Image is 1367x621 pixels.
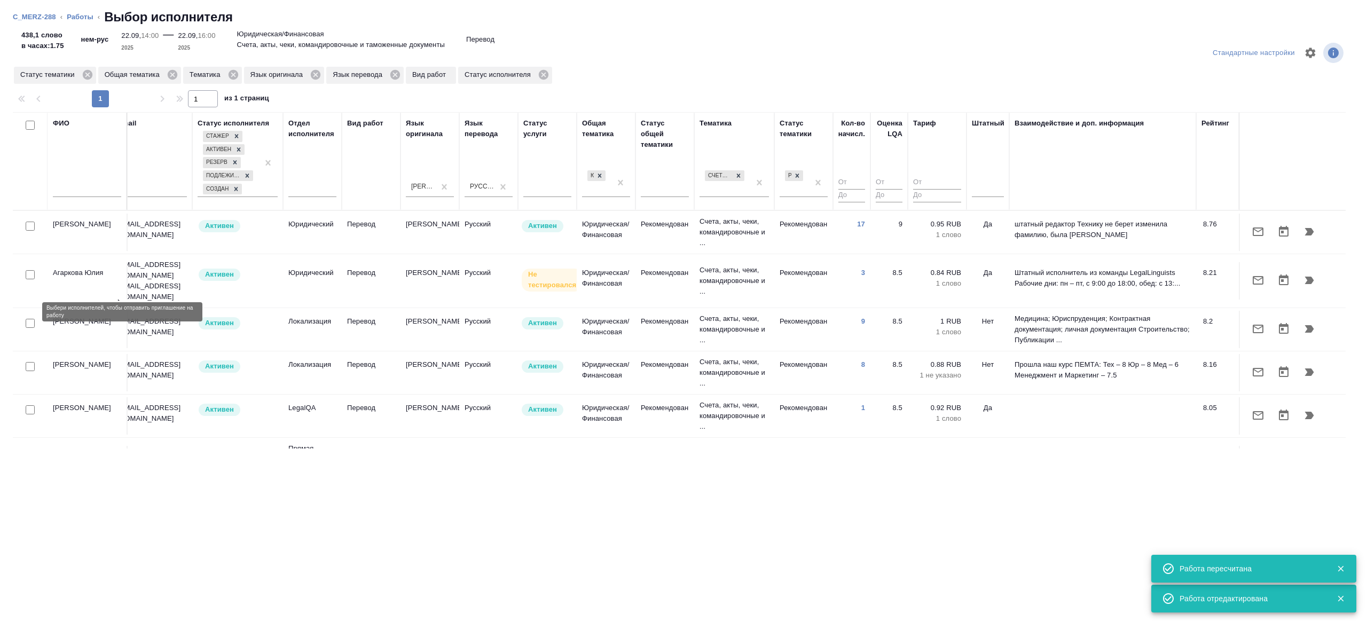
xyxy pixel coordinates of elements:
[202,156,242,169] div: Стажер, Активен, Резерв, Подлежит внедрению, Создан
[870,354,908,391] td: 8.5
[20,69,78,80] p: Статус тематики
[1245,359,1271,385] button: Отправить предложение о работе
[1015,118,1144,129] div: Взаимодействие и доп. информация
[1297,316,1322,342] button: Продолжить
[857,220,865,228] a: 17
[400,446,459,483] td: [PERSON_NAME]
[203,131,231,142] div: Стажер
[913,403,961,413] p: 0.92 RUB
[876,189,902,202] input: До
[1330,594,1352,603] button: Закрыть
[587,170,594,182] div: Юридическая/Финансовая
[972,118,1004,129] div: Штатный
[700,357,769,389] p: Счета, акты, чеки, командировочные и ...
[48,214,128,251] td: [PERSON_NAME]
[913,278,961,289] p: 1 слово
[283,262,342,300] td: Юридический
[635,262,694,300] td: Рекомендован
[1298,40,1323,66] span: Настроить таблицу
[586,169,607,183] div: Юридическая/Финансовая
[198,359,278,374] div: Рядовой исполнитель: назначай с учетом рейтинга
[1180,563,1321,574] div: Работа пересчитана
[967,446,1009,483] td: Да
[774,354,833,391] td: Рекомендован
[117,403,187,424] p: [EMAIL_ADDRESS][DOMAIN_NAME]
[1015,359,1191,381] p: Прошла наш курс ПЕМТА: Тех – 8 Юр – 8 Мед – 6 Менеджмент и Маркетинг – 7.5
[465,69,535,80] p: Статус исполнителя
[224,92,269,107] span: из 1 страниц
[861,360,865,368] a: 8
[876,118,902,139] div: Оценка LQA
[117,359,187,381] p: [EMAIL_ADDRESS][DOMAIN_NAME]
[98,67,181,84] div: Общая тематика
[528,404,557,415] p: Активен
[528,318,557,328] p: Активен
[1210,45,1298,61] div: split button
[283,397,342,435] td: LegalQA
[1245,219,1271,245] button: Отправить предложение о работе
[1203,316,1234,327] div: 8.2
[465,118,513,139] div: Язык перевода
[53,118,69,129] div: ФИО
[870,262,908,300] td: 8.5
[400,397,459,435] td: [PERSON_NAME]
[198,219,278,233] div: Рядовой исполнитель: назначай с учетом рейтинга
[838,118,865,139] div: Кол-во начисл.
[1245,316,1271,342] button: Отправить предложение о работе
[104,9,233,26] h2: Выбор исполнителя
[26,222,35,231] input: Выбери исполнителей, чтобы отправить приглашение на работу
[1015,268,1191,289] p: Штатный исполнитель из команды LegalLinguists Рабочие дни: пн – пт, с 9:00 до 18:00, обед: с 13:...
[205,318,234,328] p: Активен
[283,214,342,251] td: Юридический
[577,397,635,435] td: Юридическая/Финансовая
[705,170,733,182] div: Счета, акты, чеки, командировочные и таможенные документы
[913,268,961,278] p: 0.84 RUB
[913,230,961,240] p: 1 слово
[203,170,241,182] div: Подлежит внедрению
[237,29,324,40] p: Юридическая/Финансовая
[528,361,557,372] p: Активен
[700,118,732,129] div: Тематика
[1203,268,1234,278] div: 8.21
[1203,219,1234,230] div: 8.76
[1203,403,1234,413] div: 8.05
[1297,268,1322,293] button: Продолжить
[283,438,342,491] td: Прямая загрузка (шаблонные документы)
[700,265,769,297] p: Счета, акты, чеки, командировочные и ...
[774,262,833,300] td: Рекомендован
[967,311,1009,348] td: Нет
[1015,219,1191,240] p: штатный редактор Технику не берет изменила фамилию, была [PERSON_NAME]
[870,397,908,435] td: 8.5
[1271,359,1297,385] button: Открыть календарь загрузки
[528,269,576,290] p: Не тестировался
[347,403,395,413] p: Перевод
[774,397,833,435] td: Рекомендован
[26,270,35,279] input: Выбери исполнителей, чтобы отправить приглашение на работу
[700,216,769,248] p: Счета, акты, чеки, командировочные и ...
[870,214,908,251] td: 9
[163,26,174,53] div: —
[577,311,635,348] td: Юридическая/Финансовая
[582,118,630,139] div: Общая тематика
[13,13,56,21] a: C_MERZ-288
[459,214,518,251] td: Русский
[203,157,229,168] div: Резерв
[838,189,865,202] input: До
[635,446,694,483] td: Рекомендован
[913,370,961,381] p: 1 не указано
[1180,593,1321,604] div: Работа отредактирована
[577,214,635,251] td: Юридическая/Финансовая
[283,311,342,348] td: Локализация
[283,354,342,391] td: Локализация
[14,67,96,84] div: Статус тематики
[117,281,187,302] p: [EMAIL_ADDRESS][DOMAIN_NAME]
[870,311,908,348] td: 8.5
[26,405,35,414] input: Выбери исполнителей, чтобы отправить приглашение на работу
[198,268,278,282] div: Рядовой исполнитель: назначай с учетом рейтинга
[412,69,450,80] p: Вид работ
[459,311,518,348] td: Русский
[326,67,404,84] div: Язык перевода
[635,354,694,391] td: Рекомендован
[141,32,159,40] p: 14:00
[26,362,35,371] input: Выбери исполнителей, чтобы отправить приглашение на работу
